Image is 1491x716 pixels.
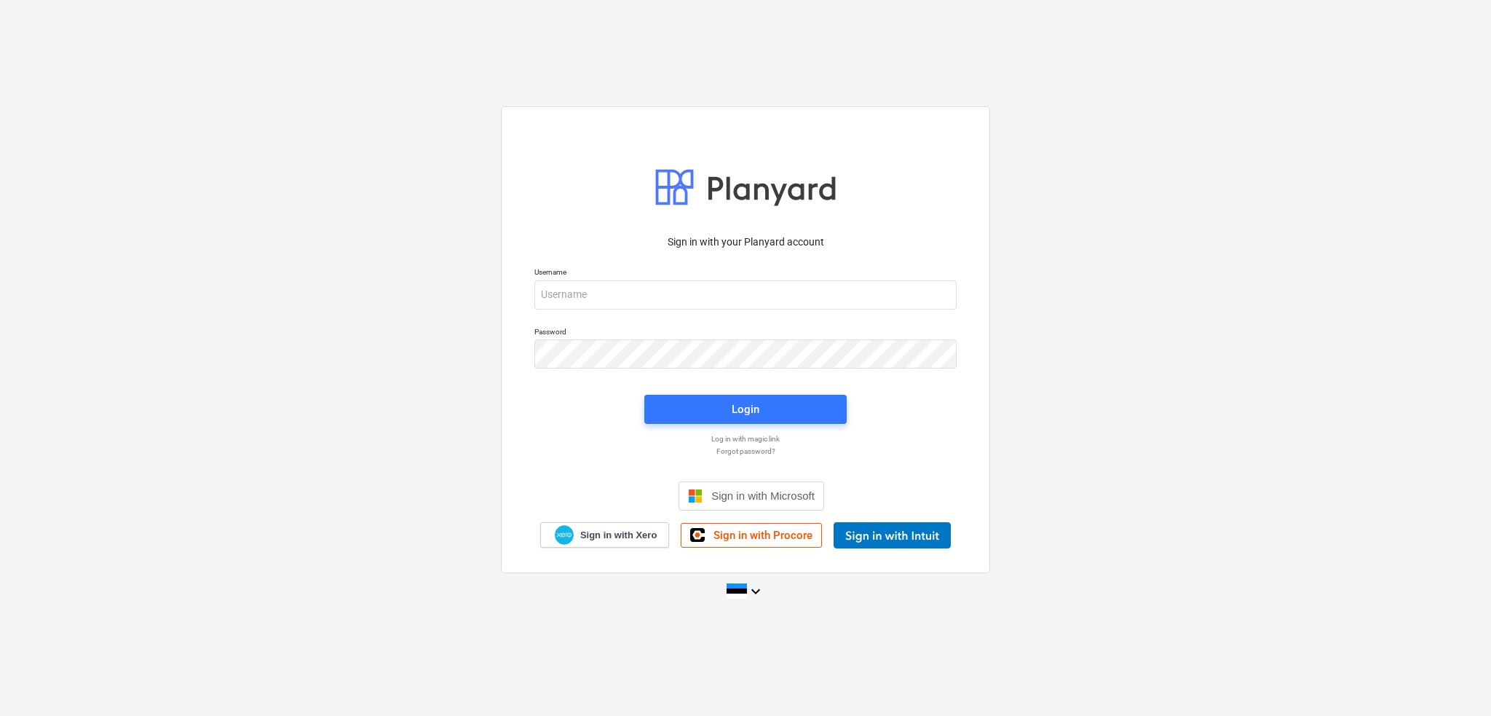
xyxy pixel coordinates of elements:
[555,525,574,545] img: Xero logo
[732,400,759,419] div: Login
[644,395,847,424] button: Login
[534,280,957,310] input: Username
[527,434,964,444] a: Log in with magic link
[713,529,812,542] span: Sign in with Procore
[534,327,957,339] p: Password
[711,489,815,502] span: Sign in with Microsoft
[534,235,957,250] p: Sign in with your Planyard account
[688,489,703,503] img: Microsoft logo
[747,583,764,600] i: keyboard_arrow_down
[534,267,957,280] p: Username
[540,522,670,548] a: Sign in with Xero
[580,529,657,542] span: Sign in with Xero
[681,523,822,548] a: Sign in with Procore
[527,446,964,456] a: Forgot password?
